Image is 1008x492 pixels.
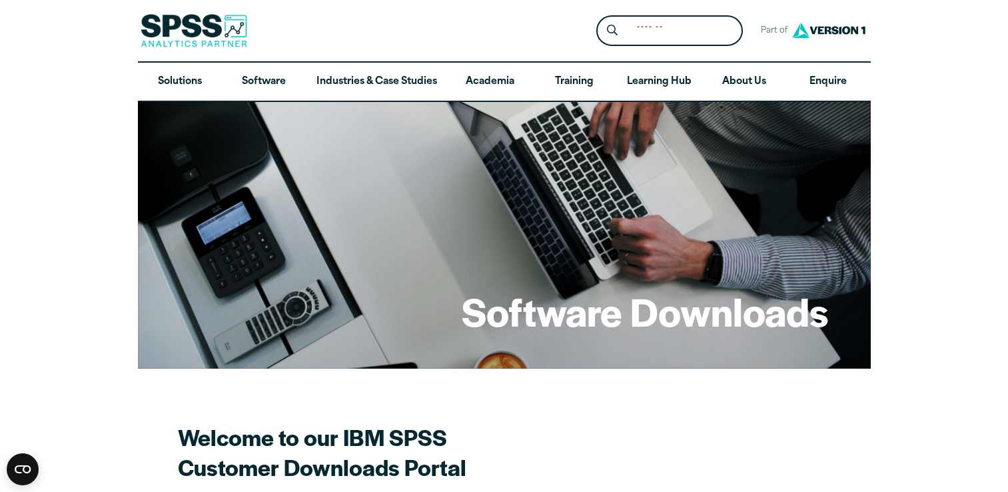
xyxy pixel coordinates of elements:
[178,422,644,482] h2: Welcome to our IBM SPSS Customer Downloads Portal
[532,63,616,101] a: Training
[754,21,789,41] span: Part of
[7,453,39,485] button: Open CMP widget
[596,15,743,47] form: Site Header Search Form
[789,18,869,43] img: Version1 Logo
[141,14,247,47] img: SPSS Analytics Partner
[222,63,306,101] a: Software
[138,63,871,101] nav: Desktop version of site main menu
[138,63,222,101] a: Solutions
[786,63,870,101] a: Enquire
[306,63,448,101] a: Industries & Case Studies
[462,285,828,337] h1: Software Downloads
[607,25,618,36] svg: Search magnifying glass icon
[702,63,786,101] a: About Us
[600,19,624,43] button: Search magnifying glass icon
[616,63,702,101] a: Learning Hub
[448,63,532,101] a: Academia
